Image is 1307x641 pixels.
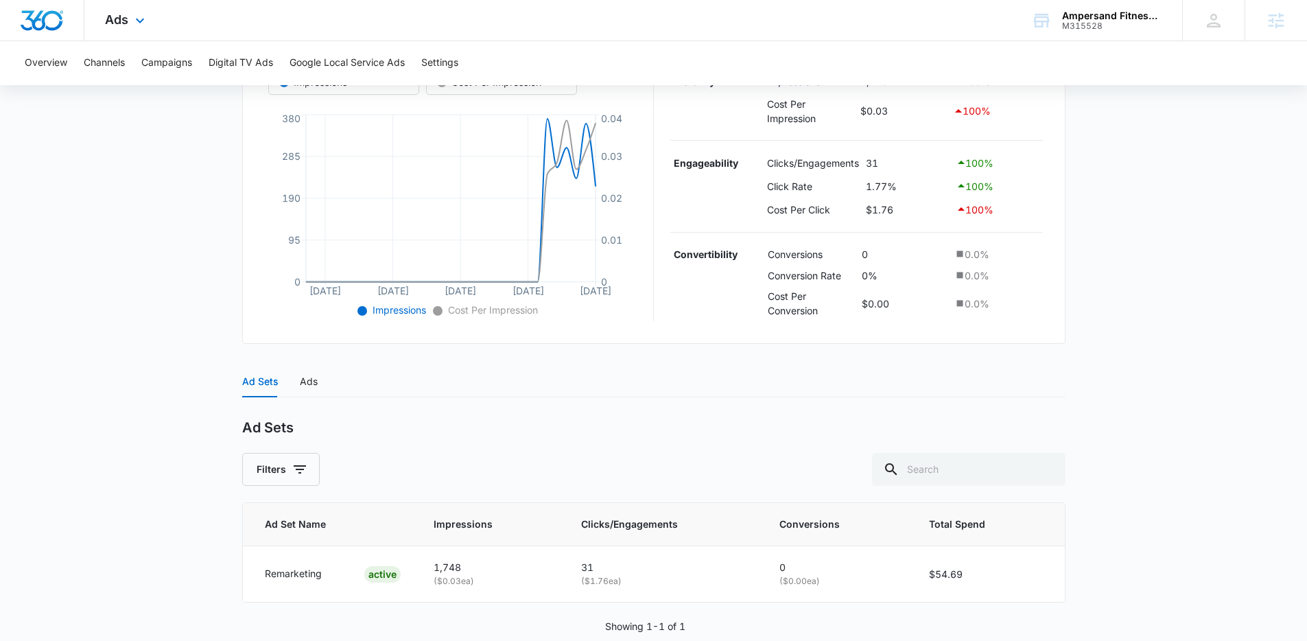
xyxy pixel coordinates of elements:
div: account id [1062,21,1162,31]
p: ( $1.76 ea) [581,575,746,588]
div: 100 % [956,154,1039,171]
span: Impressions [370,304,426,316]
tspan: 190 [281,192,300,204]
td: $0.00 [858,285,950,321]
td: 0 [858,244,950,265]
td: Clicks/Engagements [764,152,862,175]
tspan: 0.04 [601,113,622,124]
p: 0 [779,560,896,575]
tspan: [DATE] [377,285,408,296]
button: Google Local Service Ads [290,41,405,85]
div: 0.0 % [954,268,1039,283]
div: 0.0 % [954,247,1039,261]
tspan: 0.02 [601,192,622,204]
p: 1,748 [434,560,549,575]
strong: Convertibility [674,248,738,260]
button: Overview [25,41,67,85]
td: $0.03 [858,93,950,129]
span: Cost Per Impression [445,304,538,316]
td: Conversion Rate [764,265,858,286]
tspan: [DATE] [445,285,476,296]
td: $54.69 [912,546,1064,602]
span: Clicks/Engagements [581,517,727,532]
input: Search [872,453,1065,486]
td: Cost Per Click [764,198,862,221]
div: 0.0 % [954,296,1039,311]
td: $1.76 [862,198,952,221]
td: Click Rate [764,174,862,198]
p: ( $0.03 ea) [434,575,549,588]
div: 100 % [956,201,1039,218]
span: Impressions [434,517,529,532]
tspan: 0.01 [601,234,622,246]
span: Ad Set Name [265,517,381,532]
span: Ads [105,12,128,27]
tspan: 95 [287,234,300,246]
div: 100 % [953,103,1039,119]
span: Total Spend [929,517,1022,532]
button: Settings [421,41,458,85]
tspan: 0.03 [601,150,622,162]
div: 100 % [956,178,1039,194]
strong: Engageability [674,157,738,169]
tspan: [DATE] [309,285,341,296]
td: Cost Per Impression [764,93,858,129]
div: ACTIVE [364,566,401,583]
p: ( $0.00 ea) [779,575,896,588]
p: Remarketing [265,566,322,581]
button: Filters [242,453,320,486]
div: account name [1062,10,1162,21]
button: Channels [84,41,125,85]
p: 31 [581,560,746,575]
tspan: 380 [281,113,300,124]
div: Ad Sets [242,374,278,389]
span: Conversions [779,517,876,532]
tspan: [DATE] [580,285,611,296]
td: 1.77% [862,174,952,198]
td: Cost Per Conversion [764,285,858,321]
tspan: 285 [281,150,300,162]
button: Digital TV Ads [209,41,273,85]
p: Showing 1-1 of 1 [605,619,685,634]
td: Conversions [764,244,858,265]
div: Ads [300,374,318,389]
h2: Ad Sets [242,419,294,436]
tspan: [DATE] [512,285,543,296]
button: Campaigns [141,41,192,85]
td: 31 [862,152,952,175]
tspan: 0 [294,276,300,288]
tspan: 0 [601,276,607,288]
td: 0% [858,265,950,286]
